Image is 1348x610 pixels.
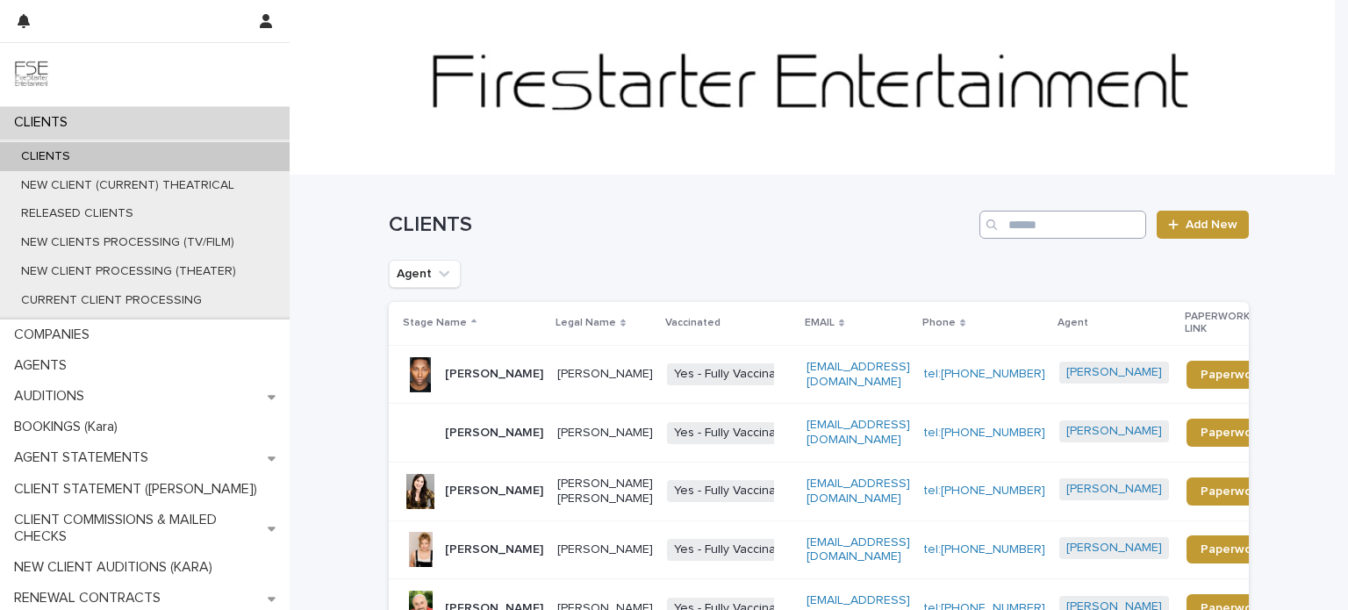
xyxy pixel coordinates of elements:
[389,462,1305,520] tr: [PERSON_NAME][PERSON_NAME] [PERSON_NAME]Yes - Fully Vaccinated[EMAIL_ADDRESS][DOMAIN_NAME]tel:[PH...
[389,260,461,288] button: Agent
[389,520,1305,579] tr: [PERSON_NAME][PERSON_NAME]Yes - Fully Vaccinated[EMAIL_ADDRESS][DOMAIN_NAME]tel:[PHONE_NUMBER][PE...
[1157,211,1249,239] a: Add New
[924,368,1045,380] a: tel:[PHONE_NUMBER]
[389,404,1305,463] tr: [PERSON_NAME][PERSON_NAME]Yes - Fully Vaccinated[EMAIL_ADDRESS][DOMAIN_NAME]tel:[PHONE_NUMBER][PE...
[556,313,616,333] p: Legal Name
[7,114,82,131] p: CLIENTS
[807,361,910,388] a: [EMAIL_ADDRESS][DOMAIN_NAME]
[7,449,162,466] p: AGENT STATEMENTS
[7,419,132,435] p: BOOKINGS (Kara)
[1201,369,1263,381] span: Paperwork
[7,264,250,279] p: NEW CLIENT PROCESSING (THEATER)
[557,542,653,557] p: [PERSON_NAME]
[1201,427,1263,439] span: Paperwork
[1187,477,1277,506] a: Paperwork
[445,484,543,499] p: [PERSON_NAME]
[445,367,543,382] p: [PERSON_NAME]
[445,542,543,557] p: [PERSON_NAME]
[403,313,467,333] p: Stage Name
[1187,419,1277,447] a: Paperwork
[14,57,49,92] img: 9JgRvJ3ETPGCJDhvPVA5
[1201,485,1263,498] span: Paperwork
[1186,219,1237,231] span: Add New
[1185,307,1267,340] p: PAPERWORK LINK
[7,149,84,164] p: CLIENTS
[7,327,104,343] p: COMPANIES
[7,235,248,250] p: NEW CLIENTS PROCESSING (TV/FILM)
[7,206,147,221] p: RELEASED CLIENTS
[389,345,1305,404] tr: [PERSON_NAME][PERSON_NAME]Yes - Fully Vaccinated[EMAIL_ADDRESS][DOMAIN_NAME]tel:[PHONE_NUMBER][PE...
[924,427,1045,439] a: tel:[PHONE_NUMBER]
[7,388,98,405] p: AUDITIONS
[557,477,653,506] p: [PERSON_NAME] [PERSON_NAME]
[1201,543,1263,556] span: Paperwork
[7,178,248,193] p: NEW CLIENT (CURRENT) THEATRICAL
[1066,541,1162,556] a: [PERSON_NAME]
[7,590,175,606] p: RENEWAL CONTRACTS
[922,313,956,333] p: Phone
[7,512,268,545] p: CLIENT COMMISSIONS & MAILED CHECKS
[389,212,972,238] h1: CLIENTS
[979,211,1146,239] input: Search
[1187,361,1277,389] a: Paperwork
[1058,313,1088,333] p: Agent
[667,539,801,561] span: Yes - Fully Vaccinated
[807,536,910,563] a: [EMAIL_ADDRESS][DOMAIN_NAME]
[557,367,653,382] p: [PERSON_NAME]
[1066,424,1162,439] a: [PERSON_NAME]
[7,293,216,308] p: CURRENT CLIENT PROCESSING
[665,313,721,333] p: Vaccinated
[807,419,910,446] a: [EMAIL_ADDRESS][DOMAIN_NAME]
[1066,482,1162,497] a: [PERSON_NAME]
[1066,365,1162,380] a: [PERSON_NAME]
[667,480,801,502] span: Yes - Fully Vaccinated
[924,484,1045,497] a: tel:[PHONE_NUMBER]
[445,426,543,441] p: [PERSON_NAME]
[924,543,1045,556] a: tel:[PHONE_NUMBER]
[667,422,801,444] span: Yes - Fully Vaccinated
[7,357,81,374] p: AGENTS
[1187,535,1277,563] a: Paperwork
[557,426,653,441] p: [PERSON_NAME]
[7,559,226,576] p: NEW CLIENT AUDITIONS (KARA)
[805,313,835,333] p: EMAIL
[7,481,271,498] p: CLIENT STATEMENT ([PERSON_NAME])
[667,363,801,385] span: Yes - Fully Vaccinated
[807,477,910,505] a: [EMAIL_ADDRESS][DOMAIN_NAME]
